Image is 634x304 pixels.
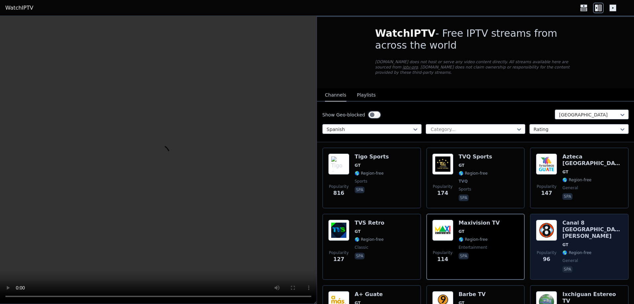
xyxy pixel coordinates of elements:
[459,253,469,259] p: spa
[459,163,465,168] span: GT
[537,184,556,189] span: Popularity
[355,179,367,184] span: sports
[562,177,591,183] span: 🌎 Region-free
[355,253,365,259] p: spa
[355,291,395,298] h6: A+ Guate
[433,184,453,189] span: Popularity
[562,242,568,247] span: GT
[437,255,448,263] span: 114
[355,153,389,160] h6: Tigo Sports
[5,4,33,12] a: WatchIPTV
[329,250,349,255] span: Popularity
[375,59,576,75] p: [DOMAIN_NAME] does not host or serve any video content directly. All streams available here are s...
[433,250,453,255] span: Popularity
[333,189,344,197] span: 816
[355,245,369,250] span: classic
[562,220,623,239] h6: Canal 8 [GEOGRAPHIC_DATA][PERSON_NAME]
[562,153,623,167] h6: Azteca [GEOGRAPHIC_DATA]
[459,187,471,192] span: sports
[328,220,349,241] img: TVS Retro
[329,184,349,189] span: Popularity
[562,258,578,263] span: general
[536,153,557,175] img: Azteca Guatemala
[459,220,500,226] h6: Maxivision TV
[543,255,550,263] span: 96
[325,89,346,102] button: Channels
[355,187,365,193] p: spa
[459,195,469,201] p: spa
[437,189,448,197] span: 174
[562,185,578,191] span: general
[459,153,492,160] h6: TVQ Sports
[562,193,572,200] p: spa
[562,266,572,273] p: spa
[375,27,576,51] h1: - Free IPTV streams from across the world
[322,111,365,118] label: Show Geo-blocked
[459,291,488,298] h6: Barbe TV
[562,250,591,255] span: 🌎 Region-free
[432,220,453,241] img: Maxivision TV
[536,220,557,241] img: Canal 8 Santa Rosa
[459,179,468,184] span: TVQ
[355,163,361,168] span: GT
[355,237,384,242] span: 🌎 Region-free
[357,89,376,102] button: Playlists
[333,255,344,263] span: 127
[459,237,488,242] span: 🌎 Region-free
[403,65,418,69] a: iptv-org
[375,27,436,39] span: WatchIPTV
[355,171,384,176] span: 🌎 Region-free
[459,171,488,176] span: 🌎 Region-free
[355,220,384,226] h6: TVS Retro
[541,189,552,197] span: 147
[562,169,568,175] span: GT
[355,229,361,234] span: GT
[432,153,453,175] img: TVQ Sports
[459,229,465,234] span: GT
[328,153,349,175] img: Tigo Sports
[459,245,487,250] span: entertainment
[537,250,556,255] span: Popularity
